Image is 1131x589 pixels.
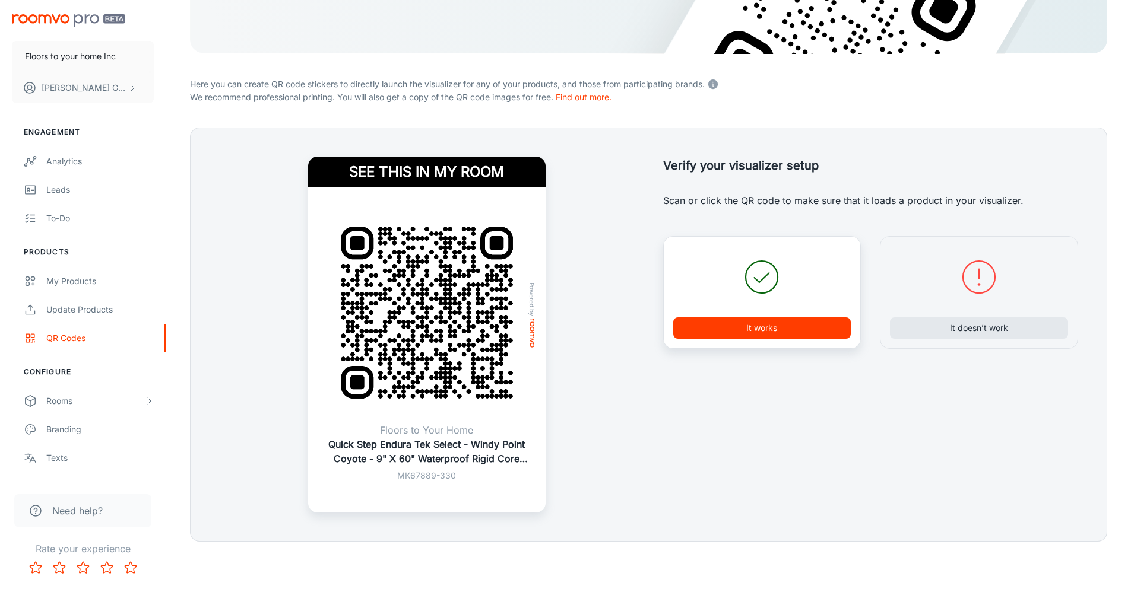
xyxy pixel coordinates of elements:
button: Rate 2 star [47,556,71,580]
a: See this in my roomQR Code ExamplePowered byroomvoFloors to Your HomeQuick Step Endura Tek Select... [308,157,546,512]
div: QR Codes [46,332,154,345]
button: Floors to your home Inc [12,41,154,72]
button: [PERSON_NAME] Gray [12,72,154,103]
div: Branding [46,423,154,436]
div: Update Products [46,303,154,316]
h5: Verify your visualizer setup [663,157,1079,174]
h4: See this in my room [308,157,546,187]
span: Powered by [526,282,538,316]
span: Need help? [52,504,103,518]
img: QR Code Example [322,208,531,417]
div: Analytics [46,155,154,168]
p: Scan or click the QR code to make sure that it loads a product in your visualizer. [663,193,1079,208]
a: Find out more. [556,92,612,102]
p: Floors to your home Inc [25,50,116,63]
button: Rate 1 star [24,556,47,580]
button: Rate 4 star [95,556,119,580]
img: Roomvo PRO Beta [12,14,125,27]
p: [PERSON_NAME] Gray [42,81,125,94]
div: My Products [46,275,154,288]
button: Rate 3 star [71,556,95,580]
p: Here you can create QR code stickers to directly launch the visualizer for any of your products, ... [190,75,1107,91]
button: It doesn’t work [890,317,1068,339]
div: Texts [46,451,154,464]
div: Leads [46,183,154,196]
button: It works [673,317,851,339]
p: Floors to Your Home [322,423,531,437]
div: To-do [46,212,154,225]
p: We recommend professional printing. You will also get a copy of the QR code images for free. [190,91,1107,104]
img: roomvo [530,319,534,348]
p: Quick Step Endura Tek Select - Windy Point Coyote - 9" X 60" Waterproof Rigid Core Vinyl Plank Wi... [322,437,531,466]
button: Rate 5 star [119,556,142,580]
div: Rooms [46,394,144,407]
p: Rate your experience [9,542,156,556]
p: MK67889-330 [322,469,531,482]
